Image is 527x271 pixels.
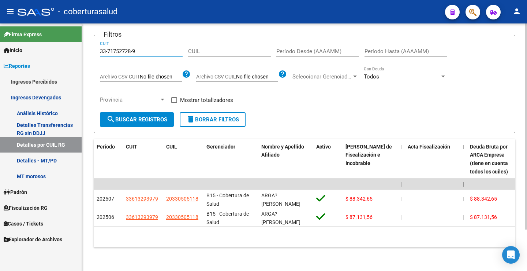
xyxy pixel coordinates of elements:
[364,73,379,80] span: Todos
[100,96,159,103] span: Provincia
[166,214,198,220] span: 20330505118
[126,214,158,220] span: 33613293979
[97,144,115,150] span: Período
[400,214,401,220] span: |
[467,139,522,180] datatable-header-cell: Deuda Bruta por ARCA Empresa (tiene en cuenta todos los cuiles)
[186,115,195,124] mat-icon: delete
[4,30,42,39] span: Firma Express
[463,214,464,220] span: |
[236,74,278,80] input: Archivo CSV CUIL
[4,62,30,70] span: Reportes
[94,139,123,180] datatable-header-cell: Período
[292,73,352,80] span: Seleccionar Gerenciador
[166,196,198,202] span: 20330505118
[106,116,167,123] span: Buscar Registros
[463,181,464,187] span: |
[316,144,331,150] span: Activo
[343,139,397,180] datatable-header-cell: Deuda Bruta Neto de Fiscalización e Incobrable
[186,116,239,123] span: Borrar Filtros
[397,139,405,180] datatable-header-cell: |
[4,204,48,212] span: Fiscalización RG
[460,139,467,180] datatable-header-cell: |
[463,144,464,150] span: |
[502,246,520,264] div: Open Intercom Messenger
[97,196,114,202] span: 202507
[470,196,497,202] span: $ 88.342,65
[126,196,158,202] span: 33613293979
[278,70,287,78] mat-icon: help
[400,196,401,202] span: |
[140,74,182,80] input: Archivo CSV CUIT
[408,144,450,150] span: Acta Fiscalización
[4,235,62,243] span: Explorador de Archivos
[470,214,497,220] span: $ 87.131,56
[180,96,233,105] span: Mostrar totalizadores
[180,112,246,127] button: Borrar Filtros
[400,144,402,150] span: |
[4,220,43,228] span: Casos / Tickets
[345,144,392,166] span: [PERSON_NAME] de Fiscalización e Incobrable
[100,74,140,80] span: Archivo CSV CUIT
[261,193,300,207] span: ARGA?[PERSON_NAME]
[166,144,177,150] span: CUIL
[100,112,174,127] button: Buscar Registros
[163,139,203,180] datatable-header-cell: CUIL
[512,7,521,16] mat-icon: person
[97,214,114,220] span: 202506
[261,211,300,225] span: ARGA?[PERSON_NAME]
[182,70,191,78] mat-icon: help
[206,144,235,150] span: Gerenciador
[345,214,373,220] span: $ 87.131,56
[463,196,464,202] span: |
[258,139,313,180] datatable-header-cell: Nombre y Apellido Afiliado
[6,7,15,16] mat-icon: menu
[405,139,460,180] datatable-header-cell: Acta Fiscalización
[106,115,115,124] mat-icon: search
[261,144,304,158] span: Nombre y Apellido Afiliado
[100,29,125,40] h3: Filtros
[58,4,117,20] span: - coberturasalud
[203,139,258,180] datatable-header-cell: Gerenciador
[196,74,236,80] span: Archivo CSV CUIL
[126,144,137,150] span: CUIT
[400,181,402,187] span: |
[123,139,163,180] datatable-header-cell: CUIT
[345,196,373,202] span: $ 88.342,65
[206,193,249,207] span: B15 - Cobertura de Salud
[4,188,27,196] span: Padrón
[206,211,249,225] span: B15 - Cobertura de Salud
[4,46,22,54] span: Inicio
[313,139,343,180] datatable-header-cell: Activo
[470,144,508,175] span: Deuda Bruta por ARCA Empresa (tiene en cuenta todos los cuiles)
